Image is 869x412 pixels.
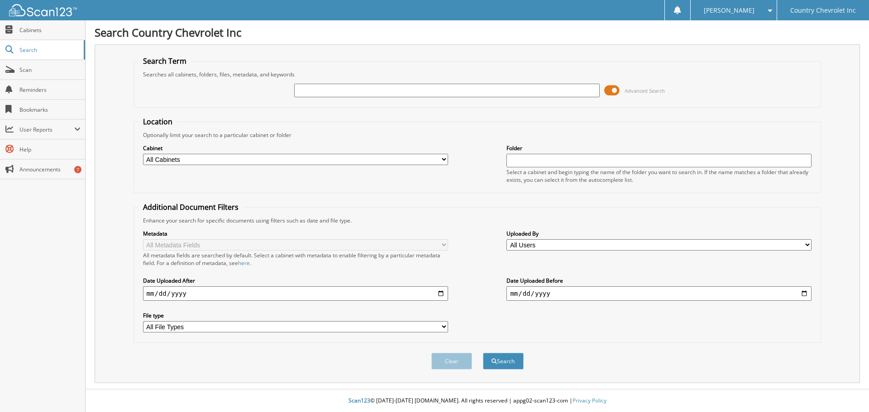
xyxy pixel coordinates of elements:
span: Scan [19,66,81,74]
label: Date Uploaded After [143,277,448,284]
div: Searches all cabinets, folders, files, metadata, and keywords [138,71,816,78]
span: Announcements [19,166,81,173]
label: Date Uploaded Before [506,277,812,284]
span: Advanced Search [625,87,665,94]
img: scan123-logo-white.svg [9,4,77,16]
input: start [143,286,448,301]
span: Scan123 [349,397,370,404]
label: Cabinet [143,144,448,152]
button: Search [483,353,524,369]
button: Clear [431,353,472,369]
a: Privacy Policy [573,397,606,404]
legend: Location [138,117,177,127]
div: Select a cabinet and begin typing the name of the folder you want to search in. If the name match... [506,168,812,184]
div: © [DATE]-[DATE] [DOMAIN_NAME]. All rights reserved | appg02-scan123-com | [86,390,869,412]
span: Help [19,146,81,153]
span: Search [19,46,79,54]
label: Metadata [143,230,448,237]
div: Enhance your search for specific documents using filters such as date and file type. [138,217,816,224]
label: File type [143,312,448,319]
div: 7 [74,166,81,173]
span: Reminders [19,86,81,94]
span: Country Chevrolet Inc [790,8,856,13]
div: Optionally limit your search to a particular cabinet or folder [138,131,816,139]
legend: Search Term [138,56,191,66]
div: All metadata fields are searched by default. Select a cabinet with metadata to enable filtering b... [143,251,448,267]
span: User Reports [19,126,74,133]
input: end [506,286,812,301]
label: Uploaded By [506,230,812,237]
a: here [238,259,250,267]
label: Folder [506,144,812,152]
span: [PERSON_NAME] [704,8,754,13]
span: Cabinets [19,26,81,34]
h1: Search Country Chevrolet Inc [95,25,860,40]
span: Bookmarks [19,106,81,114]
legend: Additional Document Filters [138,202,243,212]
